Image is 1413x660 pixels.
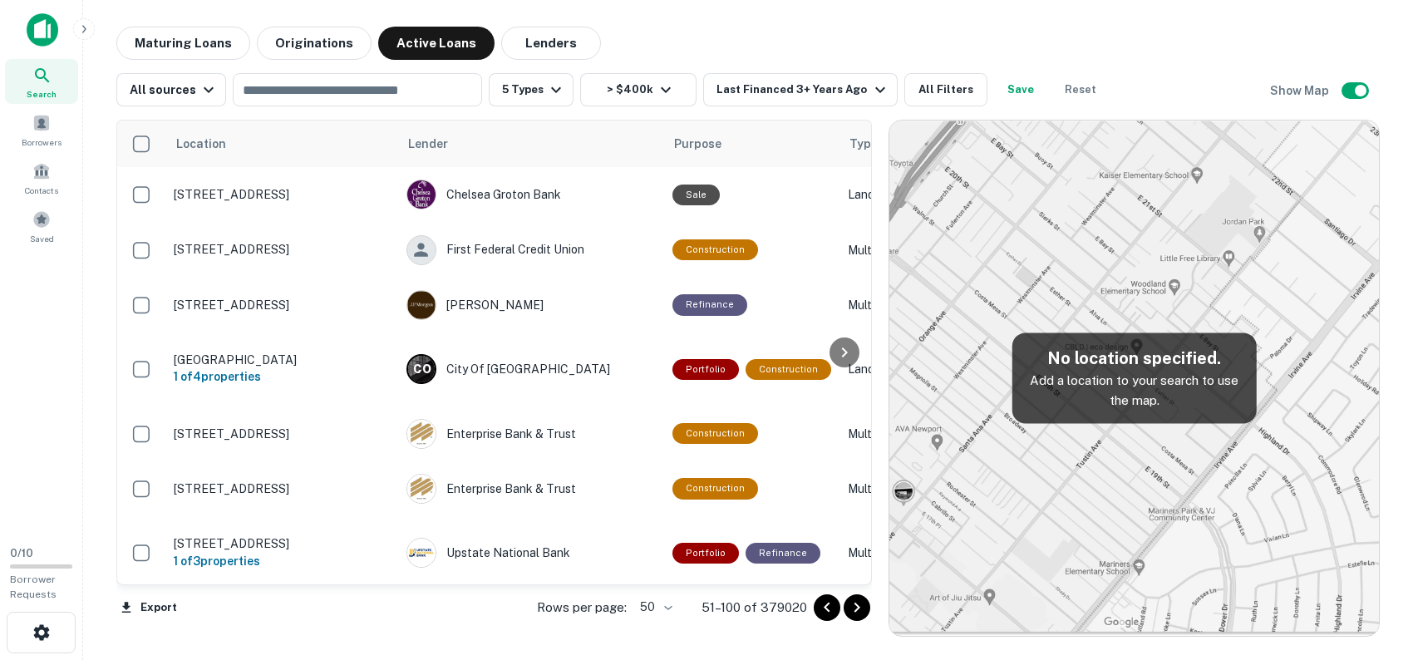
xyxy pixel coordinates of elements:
p: [STREET_ADDRESS] [174,242,390,257]
span: Search [27,87,57,101]
span: Purpose [674,134,743,154]
th: Purpose [664,121,839,167]
p: Add a location to your search to use the map. [1025,371,1243,410]
span: Borrowers [22,135,62,149]
div: All sources [130,80,219,100]
p: [STREET_ADDRESS] [174,481,390,496]
div: Sale [672,185,720,205]
button: Last Financed 3+ Years Ago [703,73,897,106]
img: map-placeholder.webp [889,121,1379,636]
button: Go to next page [844,594,870,621]
p: Rows per page: [537,598,627,618]
button: All Filters [904,73,987,106]
button: Lenders [501,27,601,60]
div: City Of [GEOGRAPHIC_DATA] [406,354,656,384]
p: [STREET_ADDRESS] [174,298,390,313]
button: Reset [1054,73,1107,106]
div: This loan purpose was for construction [672,478,758,499]
img: capitalize-icon.png [27,13,58,47]
button: Go to previous page [814,594,840,621]
div: Enterprise Bank & Trust [406,419,656,449]
button: All sources [116,73,226,106]
p: 51–100 of 379020 [702,598,807,618]
p: C O [413,361,431,378]
a: Borrowers [5,107,78,152]
span: Lender [408,134,448,154]
th: Lender [398,121,664,167]
a: Saved [5,204,78,249]
p: [STREET_ADDRESS] [174,187,390,202]
div: This loan purpose was for construction [746,359,831,380]
span: 0 / 10 [10,547,33,559]
div: Enterprise Bank & Trust [406,474,656,504]
button: Originations [257,27,372,60]
h6: 1 of 3 properties [174,552,390,570]
img: picture [407,539,436,567]
div: This loan purpose was for refinancing [746,543,820,564]
span: Saved [30,232,54,245]
button: 5 Types [489,73,574,106]
button: Active Loans [378,27,495,60]
button: Maturing Loans [116,27,250,60]
div: Chelsea Groton Bank [406,180,656,209]
button: Export [116,595,181,620]
a: Contacts [5,155,78,200]
p: [STREET_ADDRESS] [174,536,390,551]
button: > $400k [580,73,697,106]
div: First Federal Credit Union [406,235,656,265]
button: Save your search to get updates of matches that match your search criteria. [994,73,1047,106]
div: Upstate National Bank [406,538,656,568]
iframe: Chat Widget [1330,527,1413,607]
div: This loan purpose was for refinancing [672,294,747,315]
div: Last Financed 3+ Years Ago [716,80,889,100]
img: picture [407,180,436,209]
p: [GEOGRAPHIC_DATA] [174,352,390,367]
img: picture [407,475,436,503]
h6: 1 of 4 properties [174,367,390,386]
th: Location [165,121,398,167]
img: picture [407,420,436,448]
span: Location [175,134,248,154]
p: [STREET_ADDRESS] [174,426,390,441]
div: This loan purpose was for construction [672,239,758,260]
div: This loan purpose was for construction [672,423,758,444]
h6: Show Map [1270,81,1332,100]
img: picture [407,291,436,319]
span: Borrower Requests [10,574,57,600]
h5: No location specified. [1025,346,1243,371]
div: 50 [633,595,675,619]
div: [PERSON_NAME] [406,290,656,320]
a: Search [5,59,78,104]
div: This is a portfolio loan with 3 properties [672,543,739,564]
div: This is a portfolio loan with 4 properties [672,359,739,380]
span: Contacts [25,184,58,197]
